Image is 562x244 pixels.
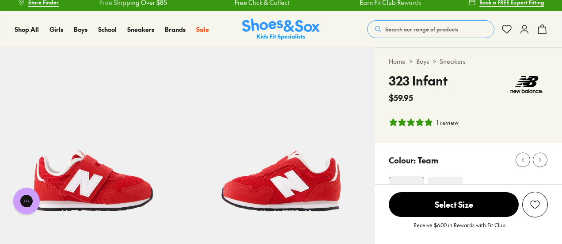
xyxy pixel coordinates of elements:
[49,25,63,34] a: Girls
[437,118,459,127] div: 1 review
[389,57,406,66] a: Home
[165,25,186,34] a: Brands
[389,192,519,217] span: Select Size
[242,19,320,40] a: Shoes & Sox
[15,25,39,34] a: Shop All
[389,177,424,212] img: 4-551787_1
[416,57,429,66] a: Boys
[440,57,466,66] a: Sneakers
[389,192,519,217] button: Select Size
[389,92,413,104] span: $59.95
[98,25,117,34] a: School
[389,71,448,90] h4: 323 Infant
[127,25,154,34] a: Sneakers
[74,25,87,34] a: Boys
[389,118,459,127] button: 5 stars, 1 ratings
[505,71,548,98] img: Vendor logo
[187,47,375,235] img: 5-551788_1
[522,192,548,217] button: Add to Wishlist
[385,25,458,33] span: Search our range of products
[196,25,209,34] a: Sale
[242,19,320,40] img: SNS_Logo_Responsive.svg
[418,154,438,166] p: Team
[9,185,44,217] iframe: Gorgias live chat messenger
[414,221,505,237] p: Receive $6.00 in Rewards with Fit Club
[367,20,494,38] button: Search our range of products
[389,57,548,66] div: > >
[428,177,463,212] img: 4-551781_1
[389,154,416,166] p: Colour:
